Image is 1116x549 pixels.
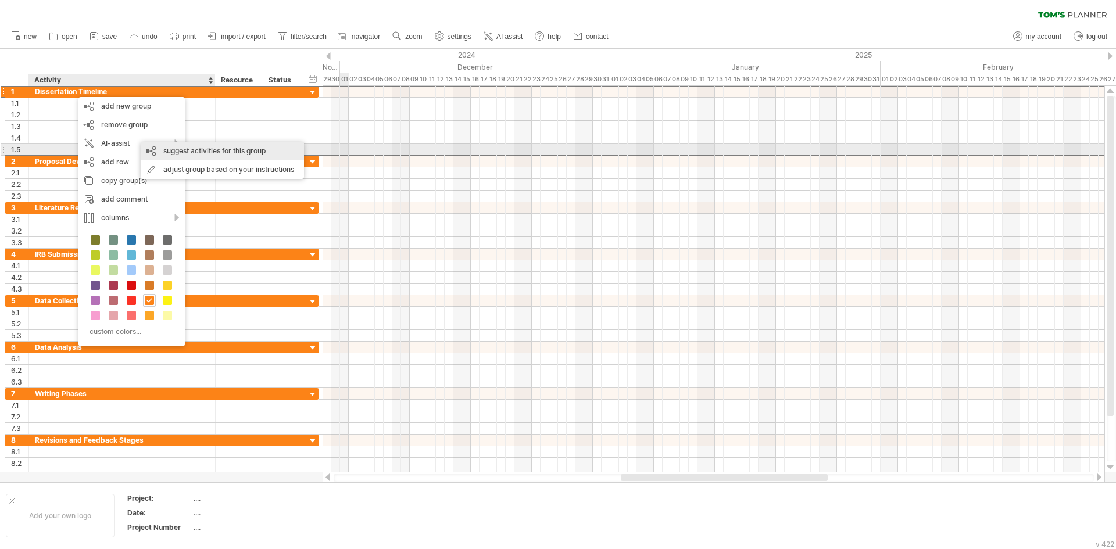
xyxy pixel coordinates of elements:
[968,73,977,85] div: Tuesday, 11 February 2025
[142,33,158,41] span: undo
[11,249,28,260] div: 4
[11,156,28,167] div: 2
[340,61,610,73] div: December 2024
[1064,73,1072,85] div: Saturday, 22 February 2025
[11,458,28,469] div: 8.2
[593,73,602,85] div: Monday, 30 December 2024
[87,29,120,44] a: save
[11,307,28,318] div: 5.1
[11,179,28,190] div: 2.2
[11,191,28,202] div: 2.3
[432,29,475,44] a: settings
[11,469,28,480] div: 8.3
[389,29,425,44] a: zoom
[548,33,561,41] span: help
[610,61,881,73] div: January 2025
[619,73,628,85] div: Thursday, 2 January 2025
[127,508,191,518] div: Date:
[1046,73,1055,85] div: Thursday, 20 February 2025
[872,73,881,85] div: Friday, 31 January 2025
[732,73,741,85] div: Wednesday, 15 January 2025
[1038,73,1046,85] div: Wednesday, 19 February 2025
[11,330,28,341] div: 5.3
[1055,73,1064,85] div: Friday, 21 February 2025
[11,167,28,178] div: 2.1
[1081,73,1090,85] div: Monday, 24 February 2025
[654,73,663,85] div: Monday, 6 January 2025
[820,73,828,85] div: Saturday, 25 January 2025
[1096,540,1114,548] div: v 422
[78,134,185,153] div: AI-assist
[275,29,330,44] a: filter/search
[602,73,610,85] div: Tuesday, 31 December 2024
[541,73,549,85] div: Tuesday, 24 December 2024
[1086,33,1107,41] span: log out
[11,353,28,364] div: 6.1
[610,73,619,85] div: Wednesday, 1 January 2025
[689,73,697,85] div: Friday, 10 January 2025
[1010,29,1065,44] a: my account
[126,29,161,44] a: undo
[445,73,453,85] div: Friday, 13 December 2024
[837,73,846,85] div: Monday, 27 January 2025
[352,33,380,41] span: navigator
[759,73,767,85] div: Saturday, 18 January 2025
[11,237,28,248] div: 3.3
[628,73,636,85] div: Friday, 3 January 2025
[471,73,480,85] div: Monday, 16 December 2024
[11,98,28,109] div: 1.1
[221,74,256,86] div: Resource
[392,73,401,85] div: Saturday, 7 December 2024
[802,73,811,85] div: Thursday, 23 January 2025
[933,73,942,85] div: Friday, 7 February 2025
[6,494,115,537] div: Add your own logo
[357,73,366,85] div: Tuesday, 3 December 2024
[1072,73,1081,85] div: Sunday, 23 February 2025
[127,522,191,532] div: Project Number
[11,376,28,387] div: 6.3
[1107,73,1116,85] div: Thursday, 27 February 2025
[11,202,28,213] div: 3
[532,73,541,85] div: Monday, 23 December 2024
[898,73,907,85] div: Monday, 3 February 2025
[269,74,294,86] div: Status
[11,295,28,306] div: 5
[35,156,209,167] div: Proposal Development
[985,73,994,85] div: Thursday, 13 February 2025
[741,73,750,85] div: Thursday, 16 January 2025
[854,73,863,85] div: Wednesday, 29 January 2025
[11,400,28,411] div: 7.1
[776,73,785,85] div: Monday, 20 January 2025
[410,73,419,85] div: Monday, 9 December 2024
[35,388,209,399] div: Writing Phases
[924,73,933,85] div: Thursday, 6 February 2025
[1026,33,1061,41] span: my account
[11,144,28,155] div: 1.5
[724,73,732,85] div: Tuesday, 14 January 2025
[183,33,196,41] span: print
[1099,73,1107,85] div: Wednesday, 26 February 2025
[127,493,191,503] div: Project:
[506,73,514,85] div: Friday, 20 December 2024
[375,73,384,85] div: Thursday, 5 December 2024
[78,97,185,116] div: add new group
[959,73,968,85] div: Monday, 10 February 2025
[11,284,28,295] div: 4.3
[340,73,349,85] div: Sunday, 1 December 2024
[481,29,526,44] a: AI assist
[34,74,209,86] div: Activity
[11,342,28,353] div: 6
[584,73,593,85] div: Sunday, 29 December 2024
[846,73,854,85] div: Tuesday, 28 January 2025
[889,73,898,85] div: Sunday, 2 February 2025
[11,214,28,225] div: 3.1
[697,73,706,85] div: Saturday, 11 January 2025
[205,29,269,44] a: import / export
[436,73,445,85] div: Thursday, 12 December 2024
[767,73,776,85] div: Sunday, 19 January 2025
[11,121,28,132] div: 1.3
[11,318,28,329] div: 5.2
[575,73,584,85] div: Saturday, 28 December 2024
[35,86,209,97] div: Dissertation Timeline
[291,33,327,41] span: filter/search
